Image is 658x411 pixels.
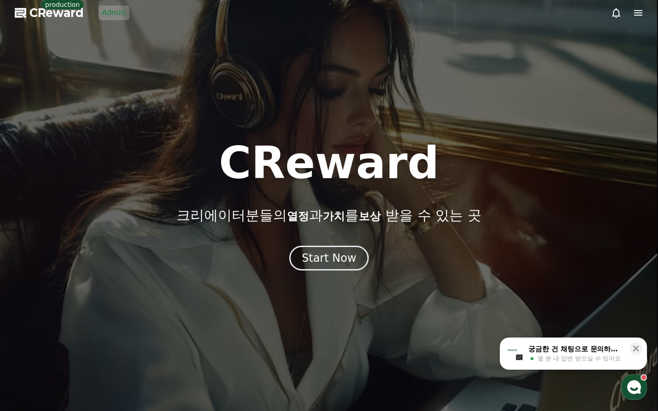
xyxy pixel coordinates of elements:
[302,251,356,265] div: Start Now
[287,210,309,223] span: 열정
[98,6,129,20] a: Admin
[323,210,345,223] span: 가치
[359,210,381,223] span: 보상
[289,255,369,264] a: Start Now
[219,141,439,185] h1: CReward
[289,246,369,270] button: Start Now
[177,207,481,224] p: 크리에이터분들의 과 를 받을 수 있는 곳
[29,6,84,20] span: CReward
[15,6,84,20] a: CReward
